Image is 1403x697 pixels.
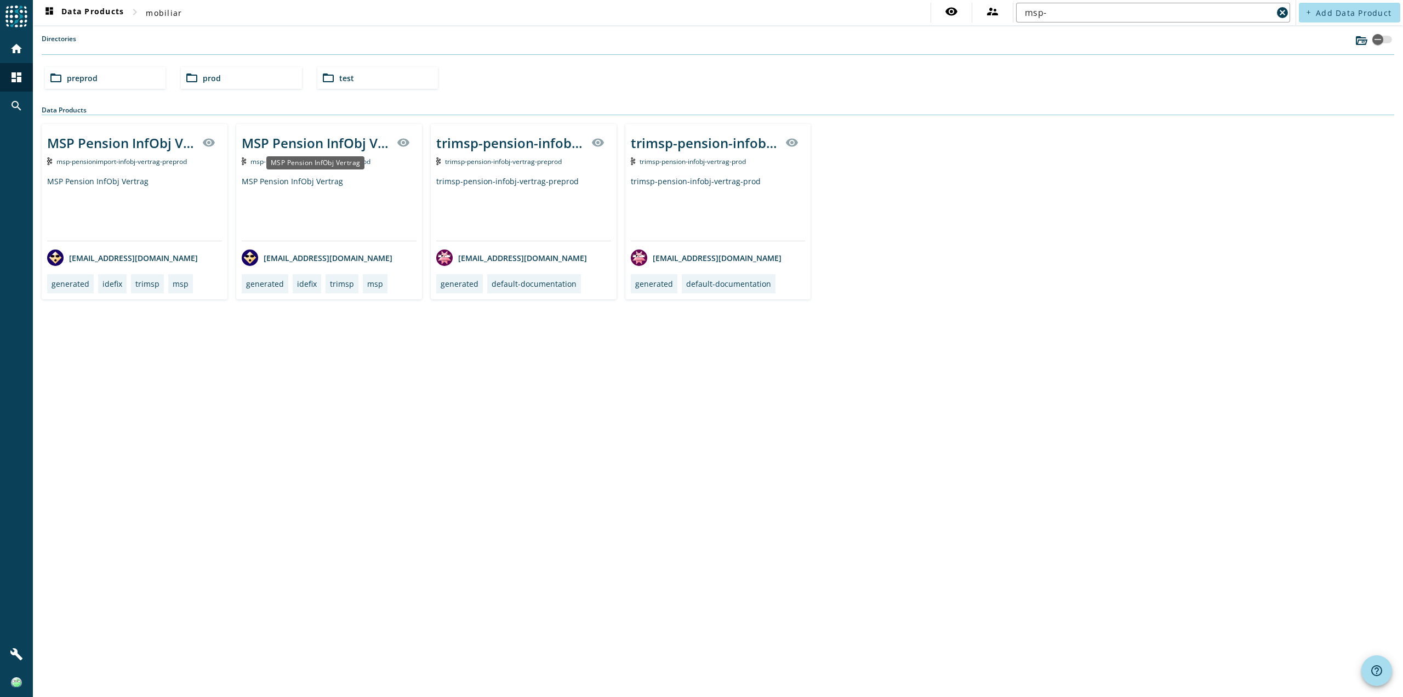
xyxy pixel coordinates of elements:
img: spoud-logo.svg [5,5,27,27]
mat-icon: visibility [785,136,799,149]
mat-icon: folder_open [322,71,335,84]
mat-icon: visibility [591,136,604,149]
mat-icon: cancel [1276,6,1289,19]
div: MSP Pension InfObj Vertrag [242,134,390,152]
div: generated [246,279,284,289]
div: generated [441,279,478,289]
span: Kafka Topic: msp-pensionimport-infobj-vertrag-prod [250,157,370,166]
button: Data Products [38,3,128,22]
div: [EMAIL_ADDRESS][DOMAIN_NAME] [631,250,782,266]
mat-icon: help_outline [1370,664,1383,677]
img: Kafka Topic: msp-pensionimport-infobj-vertrag-prod [242,157,247,165]
span: test [339,73,354,83]
div: default-documentation [686,279,771,289]
mat-icon: search [10,99,23,112]
input: Search (% or * for wildcards) [1025,6,1273,19]
button: mobiliar [141,3,186,22]
div: MSP Pension InfObj Vertrag [47,134,196,152]
div: msp [173,279,189,289]
img: Kafka Topic: trimsp-pension-infobj-vertrag-preprod [436,157,441,165]
div: [EMAIL_ADDRESS][DOMAIN_NAME] [47,250,198,266]
mat-icon: add [1305,9,1311,15]
span: Kafka Topic: msp-pensionimport-infobj-vertrag-preprod [56,157,187,166]
div: Data Products [42,105,1394,115]
div: idefix [102,279,122,289]
img: avatar [242,250,258,266]
div: [EMAIL_ADDRESS][DOMAIN_NAME] [436,250,587,266]
div: trimsp-pension-infobj-vertrag-preprod [436,134,585,152]
mat-icon: visibility [397,136,410,149]
div: generated [635,279,673,289]
img: Kafka Topic: trimsp-pension-infobj-vertrag-prod [631,157,636,165]
div: trimsp-pension-infobj-vertrag-preprod [436,176,611,241]
mat-icon: home [10,42,23,55]
div: [EMAIL_ADDRESS][DOMAIN_NAME] [242,250,392,266]
mat-icon: visibility [202,136,215,149]
span: mobiliar [146,8,182,18]
span: Kafka Topic: trimsp-pension-infobj-vertrag-prod [640,157,746,166]
div: trimsp-pension-infobj-vertrag-prod [631,134,779,152]
mat-icon: build [10,648,23,661]
button: Clear [1275,5,1290,20]
mat-icon: folder_open [185,71,198,84]
img: avatar [47,250,64,266]
div: MSP Pension InfObj Vertrag [47,176,222,241]
label: Directories [42,34,76,54]
span: prod [203,73,221,83]
span: preprod [67,73,98,83]
div: idefix [297,279,317,289]
div: generated [52,279,89,289]
div: trimsp [330,279,354,289]
img: Kafka Topic: msp-pensionimport-infobj-vertrag-preprod [47,157,52,165]
img: avatar [631,250,647,266]
mat-icon: folder_open [49,71,62,84]
mat-icon: dashboard [43,6,56,19]
mat-icon: dashboard [10,71,23,84]
div: MSP Pension InfObj Vertrag [266,156,364,169]
mat-icon: visibility [945,5,958,18]
button: Add Data Product [1299,3,1400,22]
div: MSP Pension InfObj Vertrag [242,176,417,241]
mat-icon: supervisor_account [986,5,999,18]
img: avatar [436,250,453,266]
div: default-documentation [492,279,577,289]
span: Data Products [43,6,124,19]
div: trimsp [135,279,159,289]
mat-icon: chevron_right [128,5,141,19]
span: Add Data Product [1316,8,1391,18]
span: Kafka Topic: trimsp-pension-infobj-vertrag-preprod [445,157,562,166]
div: trimsp-pension-infobj-vertrag-prod [631,176,806,241]
img: 6bed4d6d5c24547af52003b884bdc343 [11,677,22,688]
div: msp [367,279,383,289]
